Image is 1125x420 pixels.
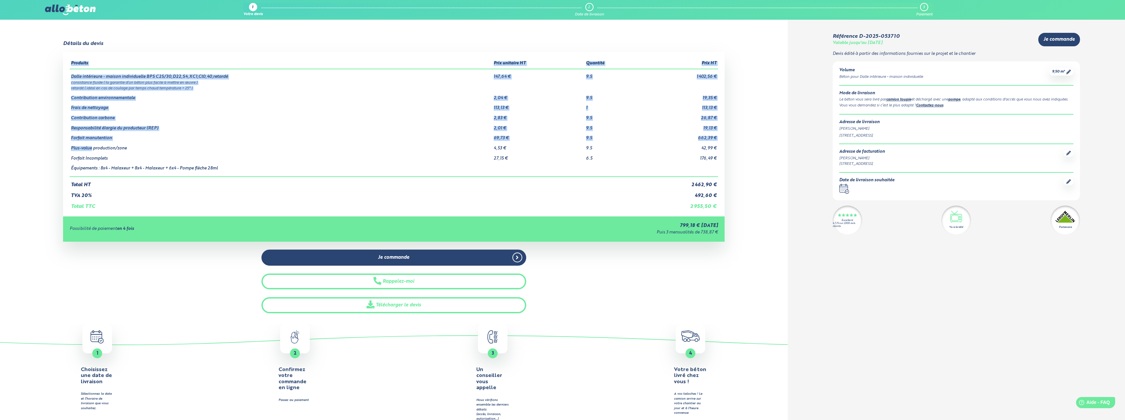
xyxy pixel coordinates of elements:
[641,188,718,199] td: 492,60 €
[842,219,853,222] div: Excellent
[839,126,1074,132] div: [PERSON_NAME]
[492,100,585,111] td: 113,13 €
[833,222,862,228] div: 4.7/5 sur 2300 avis clients
[585,121,641,131] td: 9.5
[641,131,718,141] td: 662,39 €
[492,69,585,79] td: 147,64 €
[641,121,718,131] td: 19,13 €
[70,141,493,151] td: Plus-value production/zone
[641,91,718,101] td: 19,35 €
[585,100,641,111] td: 1
[243,12,263,17] div: Votre devis
[585,141,641,151] td: 9.5
[585,58,641,69] th: Quantité
[1044,37,1075,42] span: Je commande
[916,12,933,17] div: Paiement
[70,198,641,210] td: Total TTC
[839,133,1074,139] div: [STREET_ADDRESS]
[833,41,883,46] div: Valable jusqu'au [DATE]
[923,5,925,10] div: 3
[641,69,718,79] td: 1 402,56 €
[261,274,526,290] button: Rappelez-moi
[839,178,894,183] div: Date de livraison souhaitée
[833,52,1080,56] p: Devis édité à partir des informations fournies sur le projet et le chantier
[476,367,509,391] h4: Un conseiller vous appelle
[585,69,641,79] td: 9.5
[279,398,311,403] div: Passez au paiement
[378,255,409,260] span: Je commande
[839,149,885,154] div: Adresse de facturation
[1059,225,1072,229] div: Partenaire
[70,85,718,91] td: retardé ( idéal en cas de coulage par temps chaud température > 25° )
[70,69,493,79] td: Dalle intérieure - maison individuelle BPS C25/30,D22,S4,XC1,Cl0,40,retardé
[641,151,718,161] td: 176,49 €
[70,151,493,161] td: Forfait Incomplets
[839,156,885,161] div: [PERSON_NAME]
[261,297,526,313] a: Télécharger le devis
[916,3,933,17] a: 3 Paiement
[401,230,718,235] div: Puis 3 mensualités de 738,87 €
[641,58,718,69] th: Prix HT
[45,5,96,15] img: allobéton
[839,68,923,73] div: Volume
[70,111,493,121] td: Contribution carbone
[492,58,585,69] th: Prix unitaire HT
[839,91,1074,96] div: Mode de livraison
[63,41,103,47] div: Détails du devis
[585,91,641,101] td: 9.5
[833,33,900,39] div: Référence D-2025-053710
[949,225,963,229] div: Vu à la télé
[492,91,585,101] td: 2,04 €
[492,151,585,161] td: 27,15 €
[886,98,911,101] a: camion toupie
[689,351,692,356] span: 4
[492,141,585,151] td: 4,53 €
[70,121,493,131] td: Responsabilité élargie du producteur (REP)
[492,111,585,121] td: 2,83 €
[294,351,297,356] span: 2
[839,97,1074,103] div: Le béton vous sera livré par et déchargé avec une , adapté aux conditions d'accès que vous nous a...
[839,120,1074,125] div: Adresse de livraison
[1067,394,1118,413] iframe: Help widget launcher
[198,324,392,403] a: 2 Confirmez votre commande en ligne Passez au paiement
[492,351,494,356] span: 3
[70,91,493,101] td: Contribution environnementale
[839,161,885,167] div: [STREET_ADDRESS]
[70,131,493,141] td: Forfait manutention
[252,6,253,10] div: 1
[492,131,585,141] td: 69,73 €
[492,121,585,131] td: 2,01 €
[674,392,707,415] div: A vos taloches ! Le camion arrive sur votre chantier au jour et à l'heure convenue
[70,58,493,69] th: Produits
[81,392,114,411] div: Sélectionnez la date et l’horaire de livraison que vous souhaitez.
[279,367,311,391] h4: Confirmez votre commande en ligne
[588,5,590,10] div: 2
[916,104,943,107] a: Contactez-nous
[575,3,604,17] a: 2 Date de livraison
[117,227,134,231] strong: en 4 fois
[585,131,641,141] td: 9.5
[70,100,493,111] td: Frais de nettoyage
[70,177,641,188] td: Total HT
[948,98,960,101] a: pompe
[401,223,718,229] div: 799,18 € [DATE]
[81,367,114,385] h4: Choisissez une date de livraison
[70,188,641,199] td: TVA 20%
[641,198,718,210] td: 2 955,50 €
[97,351,98,356] span: 1
[681,330,700,342] img: truck.c7a9816ed8b9b1312949.png
[585,151,641,161] td: 6.5
[641,100,718,111] td: 113,13 €
[674,367,707,385] h4: Votre béton livré chez vous !
[641,111,718,121] td: 26,87 €
[70,227,401,232] div: Possibilité de paiement
[575,12,604,17] div: Date de livraison
[70,79,718,85] td: consistance fluide ( la garantie d’un béton plus facile à mettre en œuvre )
[1038,33,1080,46] a: Je commande
[641,177,718,188] td: 2 462,90 €
[839,103,1074,109] div: Vous vous demandez si c’est le plus adapté ? .
[261,250,526,266] a: Je commande
[585,111,641,121] td: 9.5
[839,74,923,80] div: Béton pour Dalle intérieure - maison individuelle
